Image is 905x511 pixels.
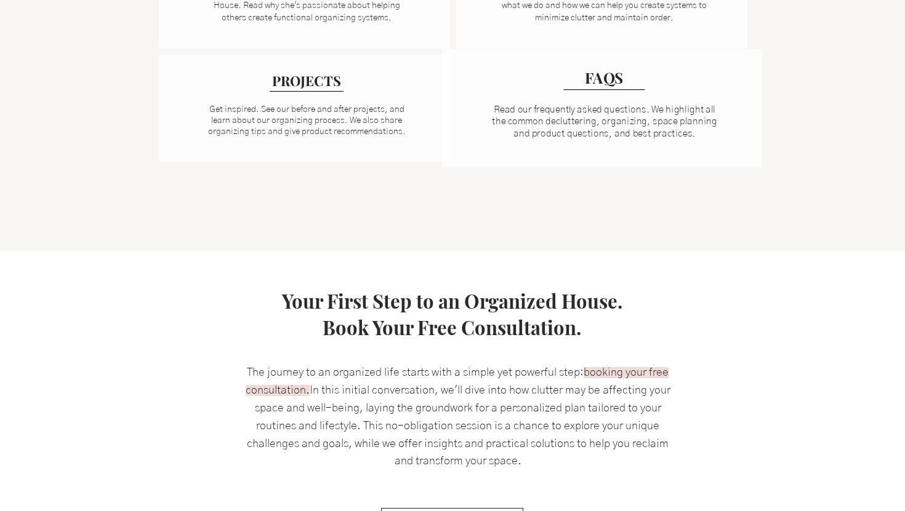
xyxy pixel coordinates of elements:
a: FAQS [563,66,645,90]
a: Your First Step to an Organized House.Book Your Free Consultation. [282,288,622,340]
span: FAQS [585,68,624,88]
a: PROJECTS [270,70,344,92]
span: The journey to an organized life starts with a simple yet powerful step: In this initial conversa... [246,367,670,467]
span: PROJECTS [272,71,341,90]
a: Get inspired. See our before and after projects, and learn about our organizing process. We also ... [208,105,406,136]
span: Read our frequently asked questions. We highlight all the common decluttering, organizing, space ... [492,105,717,139]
